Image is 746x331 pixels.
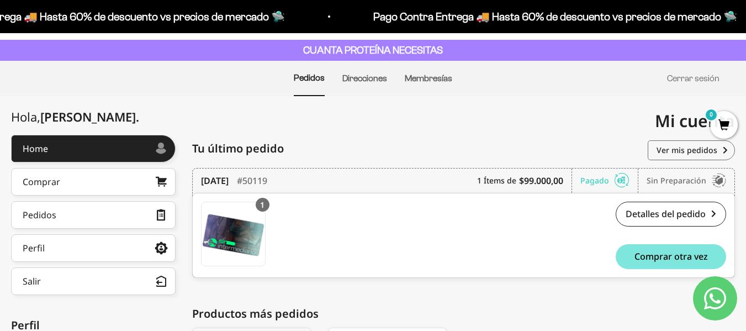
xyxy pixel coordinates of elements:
[11,135,176,162] a: Home
[342,73,387,83] a: Direcciones
[23,211,56,219] div: Pedidos
[11,168,176,196] a: Comprar
[616,244,726,269] button: Comprar otra vez
[372,8,736,25] p: Pago Contra Entrega 🚚 Hasta 60% de descuento vs precios de mercado 🛸
[11,267,176,295] button: Salir
[40,108,139,125] span: [PERSON_NAME]
[648,140,735,160] a: Ver mis pedidos
[11,201,176,229] a: Pedidos
[294,73,325,82] a: Pedidos
[667,73,719,83] a: Cerrar sesión
[192,306,735,322] div: Productos más pedidos
[11,110,139,124] div: Hola,
[710,120,738,132] a: 0
[519,174,563,187] b: $99.000,00
[11,234,176,262] a: Perfil
[201,174,229,187] time: [DATE]
[634,252,708,261] span: Comprar otra vez
[405,73,452,83] a: Membresías
[192,140,284,157] span: Tu último pedido
[23,177,60,186] div: Comprar
[705,108,718,122] mark: 0
[616,202,726,227] a: Detalles del pedido
[655,109,735,132] span: Mi cuenta
[256,198,269,212] div: 1
[237,169,267,193] div: #50119
[580,169,638,193] div: Pagado
[136,108,139,125] span: .
[477,169,572,193] div: 1 Ítems de
[202,202,265,266] img: Translation missing: es.Membresía Anual
[647,169,726,193] div: Sin preparación
[201,202,266,266] a: Membresía Anual
[23,144,48,153] div: Home
[23,244,45,253] div: Perfil
[23,277,41,286] div: Salir
[303,44,443,56] strong: CUANTA PROTEÍNA NECESITAS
